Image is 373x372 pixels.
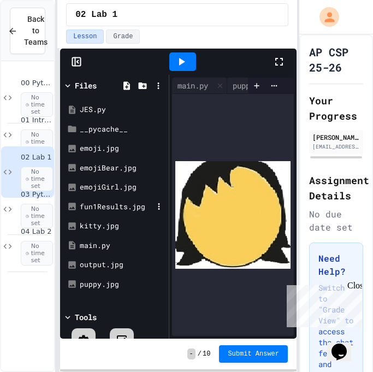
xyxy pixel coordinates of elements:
[312,143,360,151] div: [EMAIL_ADDRESS][PERSON_NAME][DOMAIN_NAME]
[21,92,53,117] span: No time set
[219,345,288,363] button: Submit Answer
[309,93,363,123] h2: Your Progress
[80,182,165,193] div: emojiGirl.jpg
[21,227,52,237] span: 04 Lab 2
[80,202,153,212] div: fun1Results.jpg
[75,80,97,91] div: Files
[80,259,165,270] div: output.jpg
[21,79,52,88] span: 00 Python Demo
[227,78,291,94] div: puppy.jpg
[227,80,277,91] div: puppy.jpg
[309,173,363,203] h2: Assignment Details
[21,167,53,192] span: No time set
[312,132,360,142] div: [PERSON_NAME]
[75,311,97,323] div: Tools
[309,208,363,234] div: No due date set
[75,8,117,21] span: 02 Lab 1
[175,161,291,269] img: Z
[187,349,196,359] span: -
[80,163,165,174] div: emojiBear.jpg
[24,14,48,48] span: Back to Teams
[80,279,165,290] div: puppy.jpg
[21,241,53,266] span: No time set
[282,281,362,327] iframe: chat widget
[198,350,202,358] span: /
[203,350,210,358] span: 10
[66,29,104,44] button: Lesson
[318,252,354,278] h3: Need Help?
[172,78,227,94] div: main.py
[21,190,52,199] span: 03 Python Looping Notes
[327,328,362,361] iframe: chat widget
[228,350,279,358] span: Submit Answer
[80,143,165,154] div: emoji.jpg
[80,124,165,135] div: __pycache__
[21,153,52,162] span: 02 Lab 1
[80,104,165,115] div: JES.py
[80,221,165,232] div: kitty.jpg
[21,116,52,125] span: 01 Intro to Python Notes
[4,4,75,69] div: Chat with us now!Close
[21,204,53,229] span: No time set
[308,4,342,29] div: My Account
[10,8,45,54] button: Back to Teams
[80,240,165,251] div: main.py
[172,80,214,91] div: main.py
[106,29,140,44] button: Grade
[21,129,53,155] span: No time set
[309,44,363,75] h1: AP CSP 25-26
